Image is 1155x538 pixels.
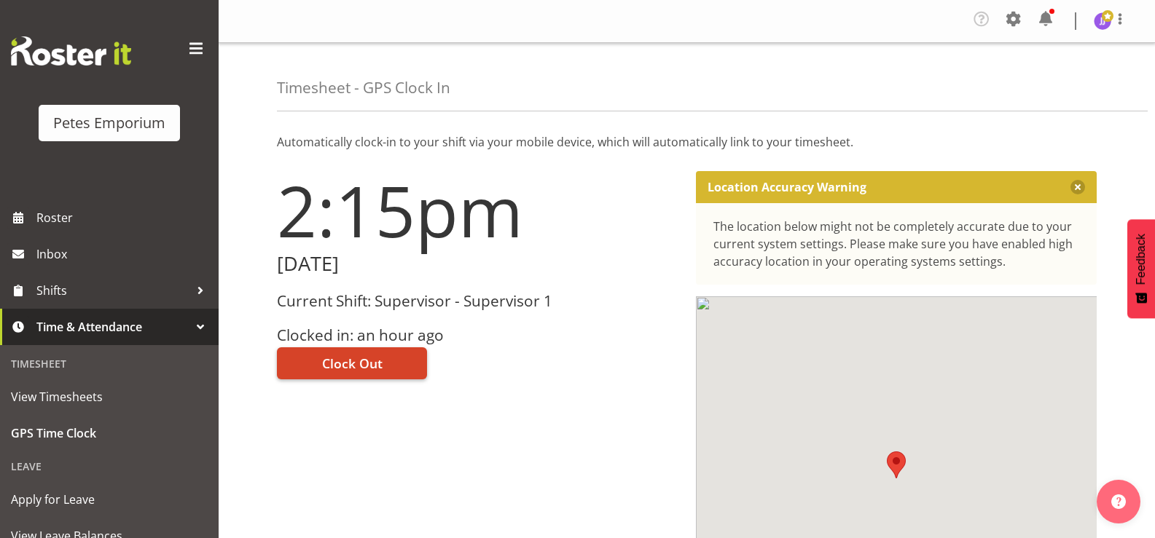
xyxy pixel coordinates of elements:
[36,280,189,301] span: Shifts
[4,451,215,481] div: Leave
[713,218,1080,270] div: The location below might not be completely accurate due to your current system settings. Please m...
[322,354,383,373] span: Clock Out
[4,379,215,415] a: View Timesheets
[708,180,866,194] p: Location Accuracy Warning
[277,133,1097,151] p: Automatically clock-in to your shift via your mobile device, which will automatically link to you...
[277,327,678,344] h3: Clocked in: an hour ago
[1094,12,1111,30] img: janelle-jonkers702.jpg
[277,347,427,379] button: Clock Out
[1135,234,1148,285] span: Feedback
[277,253,678,275] h2: [DATE]
[1127,219,1155,318] button: Feedback - Show survey
[11,36,131,66] img: Rosterit website logo
[11,386,208,408] span: View Timesheets
[36,316,189,338] span: Time & Attendance
[4,349,215,379] div: Timesheet
[11,488,208,510] span: Apply for Leave
[277,293,678,309] h3: Current Shift: Supervisor - Supervisor 1
[4,415,215,451] a: GPS Time Clock
[1070,180,1085,194] button: Close message
[36,243,211,265] span: Inbox
[36,207,211,229] span: Roster
[277,79,450,96] h4: Timesheet - GPS Clock In
[11,422,208,444] span: GPS Time Clock
[1111,494,1126,509] img: help-xxl-2.png
[53,112,165,134] div: Petes Emporium
[4,481,215,518] a: Apply for Leave
[277,171,678,250] h1: 2:15pm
